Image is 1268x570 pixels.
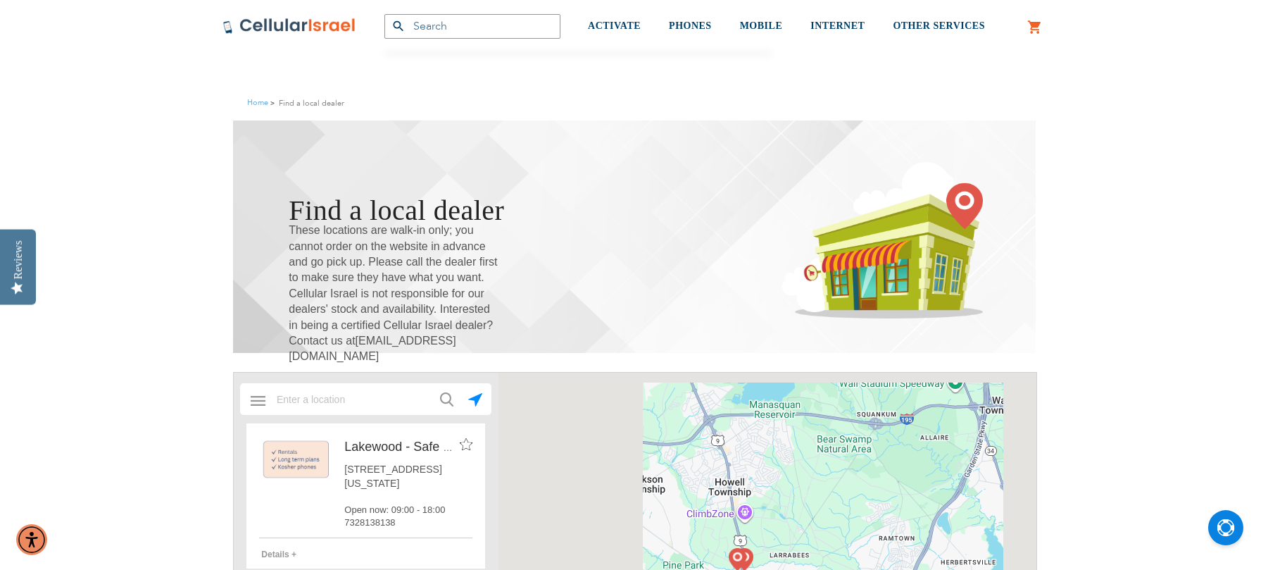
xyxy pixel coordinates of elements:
[740,20,783,31] span: MOBILE
[669,20,712,31] span: PHONES
[279,97,344,110] strong: Find a local dealer
[384,14,560,39] input: Search
[259,438,334,481] img: https://cellularisrael.com/media/mageplaza/store_locator/s/a/safecell-_lakewood-_rentals-lt-koshe...
[289,223,500,365] span: These locations are walk-in only; you cannot order on the website in advance and go pick up. Plea...
[16,524,47,555] div: Accessibility Menu
[344,463,472,490] span: [STREET_ADDRESS][US_STATE]
[810,20,865,31] span: INTERNET
[12,240,25,279] div: Reviews
[588,20,641,31] span: ACTIVATE
[289,190,504,230] h1: Find a local dealer
[261,550,296,559] span: Details +
[222,18,356,35] img: Cellular Israel Logo
[247,97,268,108] a: Home
[344,504,472,516] span: Open now: 09:00 - 18:00
[460,438,472,450] img: favorites_store_disabled.png
[268,385,465,414] input: Enter a location
[344,440,465,454] span: Lakewood - Safe Cell
[344,516,472,529] span: 7328138138
[893,20,985,31] span: OTHER SERVICES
